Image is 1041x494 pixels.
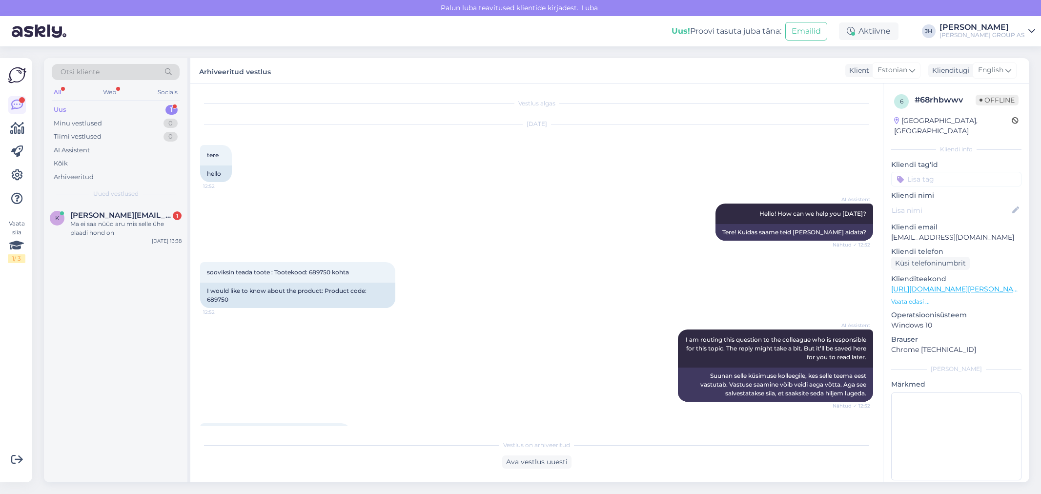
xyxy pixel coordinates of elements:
[839,22,898,40] div: Aktiivne
[785,22,827,41] button: Emailid
[54,159,68,168] div: Kõik
[891,222,1021,232] p: Kliendi email
[70,220,182,237] div: Ma ei saa nüüd aru mis selle ühe plaadi hond on
[928,65,970,76] div: Klienditugi
[70,211,172,220] span: kristi.villem@gmail.com
[891,145,1021,154] div: Kliendi info
[891,247,1021,257] p: Kliendi telefon
[900,98,903,105] span: 6
[52,86,63,99] div: All
[915,94,976,106] div: # 68rhbwwv
[55,214,60,222] span: k
[939,23,1035,39] a: [PERSON_NAME][PERSON_NAME] GROUP AS
[8,219,25,263] div: Vaata siia
[156,86,180,99] div: Socials
[833,402,870,410] span: Nähtud ✓ 12:52
[502,455,572,469] div: Ava vestlus uuesti
[503,441,570,450] span: Vestlus on arhiveeritud
[939,31,1024,39] div: [PERSON_NAME] GROUP AS
[891,297,1021,306] p: Vaata edasi ...
[199,64,271,77] label: Arhiveeritud vestlus
[672,26,690,36] b: Uus!
[891,274,1021,284] p: Klienditeekond
[891,232,1021,243] p: [EMAIL_ADDRESS][DOMAIN_NAME]
[200,99,873,108] div: Vestlus algas
[54,132,102,142] div: Tiimi vestlused
[203,183,240,190] span: 12:52
[891,345,1021,355] p: Chrome [TECHNICAL_ID]
[61,67,100,77] span: Otsi kliente
[891,379,1021,390] p: Märkmed
[834,196,870,203] span: AI Assistent
[891,190,1021,201] p: Kliendi nimi
[833,241,870,248] span: Nähtud ✓ 12:52
[891,365,1021,373] div: [PERSON_NAME]
[891,160,1021,170] p: Kliendi tag'id
[891,334,1021,345] p: Brauser
[54,105,66,115] div: Uus
[8,66,26,84] img: Askly Logo
[165,105,178,115] div: 1
[54,172,94,182] div: Arhiveeritud
[891,285,1026,293] a: [URL][DOMAIN_NAME][PERSON_NAME]
[672,25,781,37] div: Proovi tasuta juba täna:
[207,151,219,159] span: tere
[200,120,873,128] div: [DATE]
[878,65,907,76] span: Estonian
[892,205,1010,216] input: Lisa nimi
[101,86,118,99] div: Web
[978,65,1003,76] span: English
[54,119,102,128] div: Minu vestlused
[686,336,868,361] span: I am routing this question to the colleague who is responsible for this topic. The reply might ta...
[891,310,1021,320] p: Operatsioonisüsteem
[759,210,866,217] span: Hello! How can we help you [DATE]?
[163,132,178,142] div: 0
[578,3,601,12] span: Luba
[939,23,1024,31] div: [PERSON_NAME]
[152,237,182,245] div: [DATE] 13:38
[200,165,232,182] div: hello
[891,172,1021,186] input: Lisa tag
[54,145,90,155] div: AI Assistent
[173,211,182,220] div: 1
[891,257,970,270] div: Küsi telefoninumbrit
[976,95,1019,105] span: Offline
[8,254,25,263] div: 1 / 3
[200,283,395,308] div: I would like to know about the product: Product code: 689750
[845,65,869,76] div: Klient
[207,268,349,276] span: sooviksin teada toote : Tootekood: 689750 kohta
[894,116,1012,136] div: [GEOGRAPHIC_DATA], [GEOGRAPHIC_DATA]
[834,322,870,329] span: AI Assistent
[93,189,139,198] span: Uued vestlused
[678,368,873,402] div: Suunan selle küsimuse kolleegile, kes selle teema eest vastutab. Vastuse saamine võib veidi aega ...
[922,24,936,38] div: JH
[203,309,240,316] span: 12:52
[715,224,873,241] div: Tere! Kuidas saame teid [PERSON_NAME] aidata?
[891,320,1021,330] p: Windows 10
[163,119,178,128] div: 0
